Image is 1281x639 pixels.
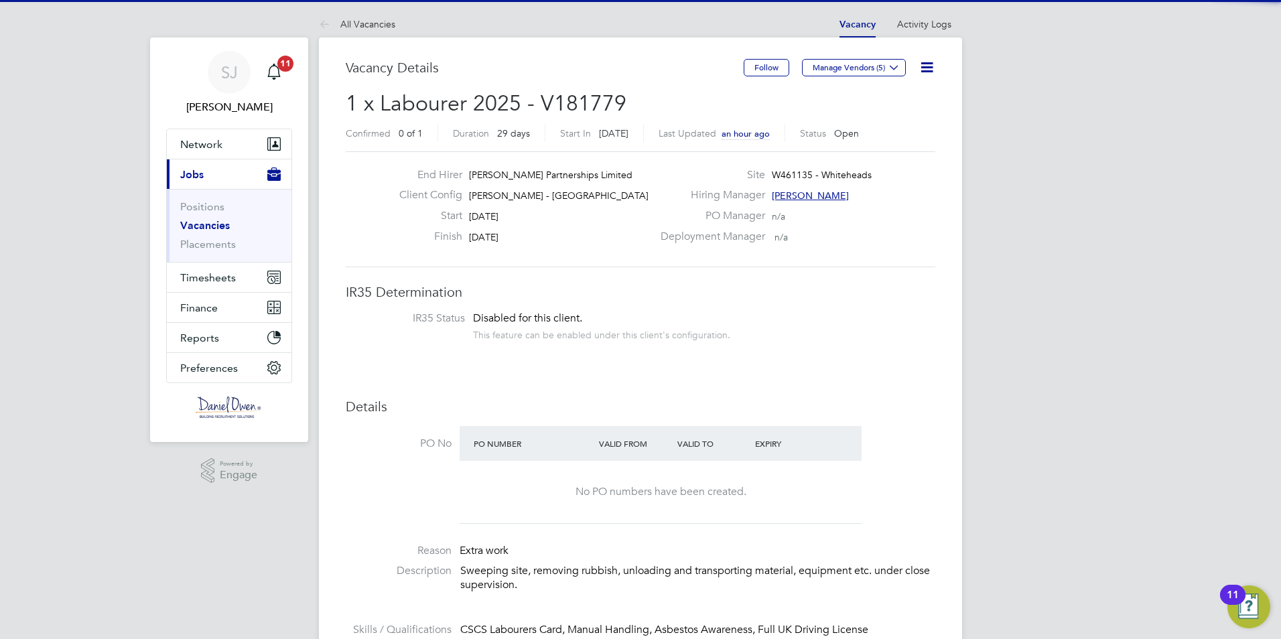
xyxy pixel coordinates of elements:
[460,564,935,592] p: Sweeping site, removing rubbish, unloading and transporting material, equipment etc. under close ...
[772,190,849,202] span: [PERSON_NAME]
[399,127,423,139] span: 0 of 1
[1227,585,1270,628] button: Open Resource Center, 11 new notifications
[346,398,935,415] h3: Details
[653,188,765,202] label: Hiring Manager
[389,230,462,244] label: Finish
[346,623,452,637] label: Skills / Qualifications
[560,127,591,139] label: Start In
[220,470,257,481] span: Engage
[453,127,489,139] label: Duration
[653,230,765,244] label: Deployment Manager
[201,458,258,484] a: Powered byEngage
[752,431,830,455] div: Expiry
[166,51,292,115] a: SJ[PERSON_NAME]
[834,127,859,139] span: Open
[460,544,509,557] span: Extra work
[180,200,224,213] a: Positions
[346,283,935,301] h3: IR35 Determination
[277,56,293,72] span: 11
[346,59,744,76] h3: Vacancy Details
[800,127,826,139] label: Status
[180,168,204,181] span: Jobs
[469,210,498,222] span: [DATE]
[180,271,236,284] span: Timesheets
[261,51,287,94] a: 11
[469,190,649,202] span: [PERSON_NAME] - [GEOGRAPHIC_DATA]
[1227,595,1239,612] div: 11
[359,311,465,326] label: IR35 Status
[469,231,498,243] span: [DATE]
[460,623,935,637] div: CSCS Labourers Card, Manual Handling, Asbestos Awareness, Full UK Driving License
[167,263,291,292] button: Timesheets
[167,159,291,189] button: Jobs
[150,38,308,442] nav: Main navigation
[221,64,238,81] span: SJ
[653,168,765,182] label: Site
[744,59,789,76] button: Follow
[167,353,291,382] button: Preferences
[180,219,230,232] a: Vacancies
[166,397,292,418] a: Go to home page
[180,301,218,314] span: Finance
[180,332,219,344] span: Reports
[722,128,770,139] span: an hour ago
[802,59,906,76] button: Manage Vendors (5)
[596,431,674,455] div: Valid From
[473,326,730,341] div: This feature can be enabled under this client's configuration.
[897,18,951,30] a: Activity Logs
[180,238,236,251] a: Placements
[470,431,596,455] div: PO Number
[674,431,752,455] div: Valid To
[839,19,876,30] a: Vacancy
[473,311,582,325] span: Disabled for this client.
[167,323,291,352] button: Reports
[319,18,395,30] a: All Vacancies
[772,169,872,181] span: W461135 - Whiteheads
[774,231,788,243] span: n/a
[180,362,238,374] span: Preferences
[180,138,222,151] span: Network
[772,210,785,222] span: n/a
[469,169,632,181] span: [PERSON_NAME] Partnerships Limited
[196,397,263,418] img: danielowen-logo-retina.png
[389,209,462,223] label: Start
[346,564,452,578] label: Description
[659,127,716,139] label: Last Updated
[346,437,452,451] label: PO No
[389,188,462,202] label: Client Config
[473,485,848,499] div: No PO numbers have been created.
[346,127,391,139] label: Confirmed
[167,293,291,322] button: Finance
[167,189,291,262] div: Jobs
[599,127,628,139] span: [DATE]
[346,90,626,117] span: 1 x Labourer 2025 - V181779
[167,129,291,159] button: Network
[653,209,765,223] label: PO Manager
[389,168,462,182] label: End Hirer
[346,544,452,558] label: Reason
[497,127,530,139] span: 29 days
[220,458,257,470] span: Powered by
[166,99,292,115] span: Sophie Jones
